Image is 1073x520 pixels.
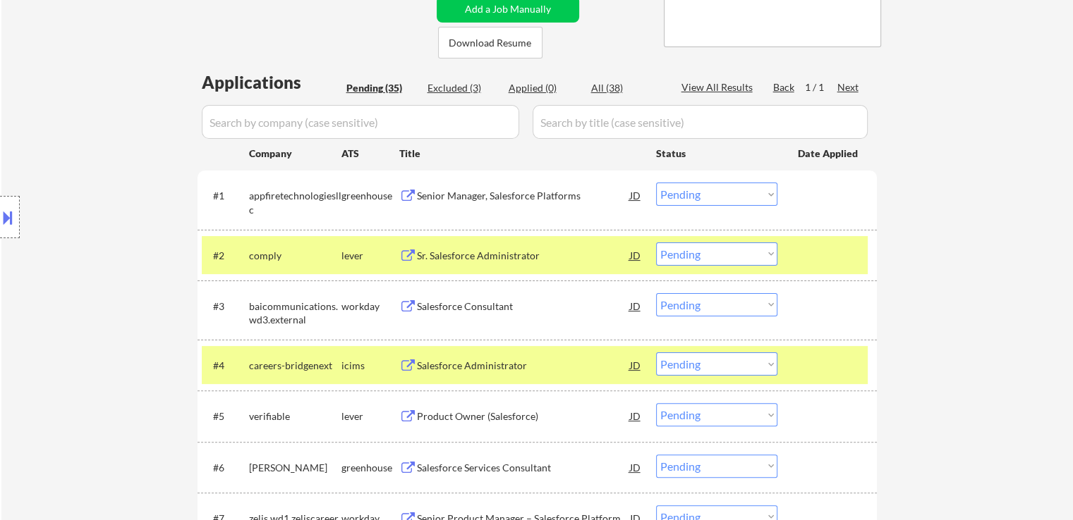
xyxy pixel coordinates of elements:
input: Search by title (case sensitive) [533,105,868,139]
div: #5 [213,409,238,423]
div: greenhouse [341,461,399,475]
div: verifiable [249,409,341,423]
div: baicommunications.wd3.external [249,299,341,327]
div: appfiretechnologiesllc [249,189,341,216]
div: Salesforce Administrator [417,359,630,373]
div: Applications [202,74,341,91]
button: Download Resume [438,27,542,58]
div: Senior Manager, Salesforce Platforms [417,189,630,203]
div: Next [837,80,860,94]
div: JD [629,182,643,208]
div: lever [341,249,399,263]
div: careers-bridgenext [249,359,341,373]
div: View All Results [681,80,757,94]
div: Product Owner (Salesforce) [417,409,630,423]
div: JD [629,293,643,318]
div: #4 [213,359,238,373]
div: JD [629,403,643,428]
div: JD [629,242,643,268]
div: Salesforce Services Consultant [417,461,630,475]
div: Title [399,147,643,161]
div: ATS [341,147,399,161]
div: icims [341,359,399,373]
div: Back [773,80,796,94]
div: Sr. Salesforce Administrator [417,249,630,263]
div: JD [629,352,643,378]
div: All (38) [591,81,662,95]
div: greenhouse [341,189,399,203]
div: JD [629,454,643,480]
div: Salesforce Consultant [417,299,630,314]
input: Search by company (case sensitive) [202,105,519,139]
div: comply [249,249,341,263]
div: 1 / 1 [805,80,837,94]
div: workday [341,299,399,314]
div: #6 [213,461,238,475]
div: Applied (0) [509,81,579,95]
div: Date Applied [798,147,860,161]
div: Pending (35) [346,81,417,95]
div: lever [341,409,399,423]
div: [PERSON_NAME] [249,461,341,475]
div: Excluded (3) [428,81,498,95]
div: Company [249,147,341,161]
div: Status [656,140,777,166]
